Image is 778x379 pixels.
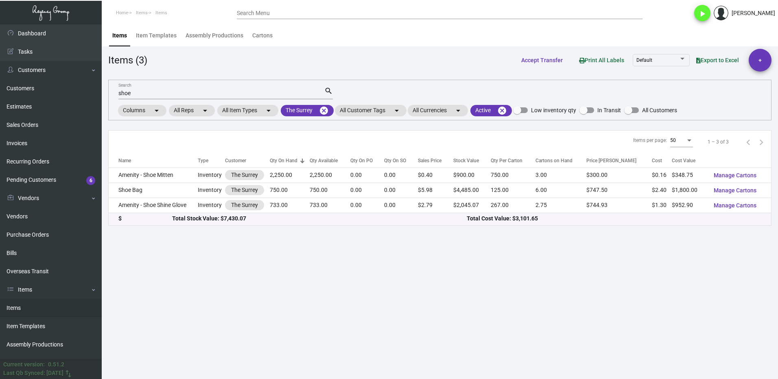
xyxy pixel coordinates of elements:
[3,369,63,377] div: Last Qb Synced: [DATE]
[586,157,636,164] div: Price [PERSON_NAME]
[418,183,453,198] td: $5.98
[758,49,762,72] span: +
[453,168,491,183] td: $900.00
[491,157,522,164] div: Qty Per Carton
[270,198,310,213] td: 733.00
[118,214,172,223] div: $
[136,10,148,15] span: Items
[231,201,258,209] div: The Surrey
[270,168,310,183] td: 2,250.00
[112,31,127,40] div: Items
[586,183,652,198] td: $747.50
[672,198,707,213] td: $952.90
[319,106,329,115] mat-icon: cancel
[384,183,417,198] td: 0.00
[198,168,225,183] td: Inventory
[670,138,693,144] mat-select: Items per page:
[491,183,535,198] td: 125.00
[497,106,507,115] mat-icon: cancel
[755,135,768,148] button: Next page
[225,153,270,168] th: Customer
[3,360,45,369] div: Current version:
[535,198,586,213] td: 2.75
[384,157,406,164] div: Qty On SO
[270,157,297,164] div: Qty On Hand
[108,53,147,68] div: Items (3)
[636,57,652,63] span: Default
[281,105,334,116] mat-chip: The Surrey
[198,157,208,164] div: Type
[642,105,677,115] span: All Customers
[586,168,652,183] td: $300.00
[586,198,652,213] td: $744.93
[597,105,621,115] span: In Transit
[535,168,586,183] td: 3.00
[714,202,756,209] span: Manage Cartons
[48,360,64,369] div: 0.51.2
[521,57,563,63] span: Accept Transfer
[116,10,128,15] span: Home
[672,168,707,183] td: $348.75
[732,9,775,17] div: [PERSON_NAME]
[198,198,225,213] td: Inventory
[217,105,278,116] mat-chip: All Item Types
[392,106,402,115] mat-icon: arrow_drop_down
[652,183,672,198] td: $2.40
[270,183,310,198] td: 750.00
[350,157,373,164] div: Qty On PO
[118,105,166,116] mat-chip: Columns
[169,105,215,116] mat-chip: All Reps
[453,157,479,164] div: Stock Value
[350,168,385,183] td: 0.00
[310,183,350,198] td: 750.00
[453,106,463,115] mat-icon: arrow_drop_down
[155,10,167,15] span: Items
[350,198,385,213] td: 0.00
[186,31,243,40] div: Assembly Productions
[109,168,198,183] td: Amenity - Shoe Mitten
[418,198,453,213] td: $2.79
[531,105,576,115] span: Low inventory qty
[418,157,441,164] div: Sales Price
[670,137,676,143] span: 50
[714,6,728,20] img: admin@bootstrapmaster.com
[714,172,756,179] span: Manage Cartons
[742,135,755,148] button: Previous page
[252,31,273,40] div: Cartons
[467,214,761,223] div: Total Cost Value: $3,101.65
[324,86,333,96] mat-icon: search
[672,157,695,164] div: Cost Value
[697,9,707,19] i: play_arrow
[264,106,273,115] mat-icon: arrow_drop_down
[118,157,131,164] div: Name
[453,198,491,213] td: $2,045.07
[696,57,739,63] span: Export to Excel
[335,105,406,116] mat-chip: All Customer Tags
[652,198,672,213] td: $1.30
[310,157,338,164] div: Qty Available
[491,168,535,183] td: 750.00
[408,105,468,116] mat-chip: All Currencies
[535,183,586,198] td: 6.00
[198,183,225,198] td: Inventory
[708,138,729,146] div: 1 – 3 of 3
[384,168,417,183] td: 0.00
[109,183,198,198] td: Shoe Bag
[714,187,756,194] span: Manage Cartons
[652,157,662,164] div: Cost
[310,198,350,213] td: 733.00
[350,183,385,198] td: 0.00
[652,168,672,183] td: $0.16
[579,57,624,63] span: Print All Labels
[672,183,707,198] td: $1,800.00
[200,106,210,115] mat-icon: arrow_drop_down
[535,157,573,164] div: Cartons on Hand
[109,198,198,213] td: Amenity - Shoe Shine Glove
[231,171,258,179] div: The Surrey
[136,31,177,40] div: Item Templates
[384,198,417,213] td: 0.00
[470,105,512,116] mat-chip: Active
[310,168,350,183] td: 2,250.00
[633,137,667,144] div: Items per page:
[418,168,453,183] td: $0.40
